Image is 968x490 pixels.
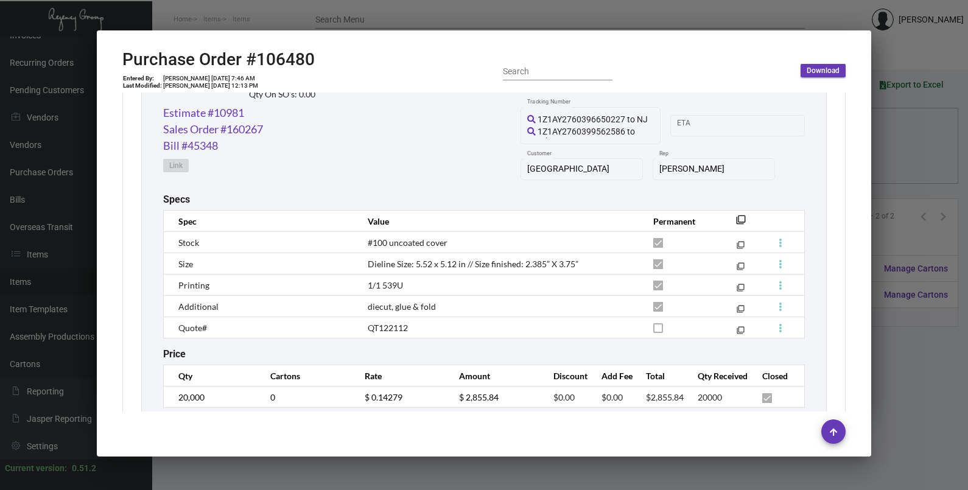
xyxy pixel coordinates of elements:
span: 20000 [698,392,722,402]
span: Link [169,161,183,171]
th: Discount [541,365,589,387]
th: Add Fee [589,365,634,387]
th: Rate [352,365,447,387]
th: Total [634,365,686,387]
th: Cartons [258,365,352,387]
span: Printing [178,280,209,290]
span: #100 uncoated cover [368,237,447,248]
td: [PERSON_NAME] [DATE] 12:13 PM [163,82,259,89]
div: Current version: [5,462,67,475]
a: Sales Order #160267 [163,121,263,138]
mat-icon: filter_none [736,219,746,228]
span: diecut, glue & fold [368,301,436,312]
th: Qty [164,365,258,387]
span: Additional [178,301,219,312]
mat-icon: filter_none [737,307,745,315]
th: Spec [164,211,356,232]
span: QT122112 [368,323,408,333]
h2: Specs [163,194,190,205]
th: Closed [750,365,805,387]
button: Link [163,159,189,172]
mat-icon: filter_none [737,329,745,337]
span: 1Z1AY2760396650227 to NJ [538,114,648,124]
th: Value [356,211,640,232]
span: $2,855.84 [646,392,684,402]
mat-icon: filter_none [737,286,745,294]
span: Quote# [178,323,207,333]
mat-icon: filter_none [737,243,745,251]
span: Size [178,259,193,269]
span: Stock [178,237,199,248]
h2: Qty On SO’s: 0.00 [249,89,341,100]
span: $0.00 [601,392,623,402]
input: End date [725,121,784,130]
th: Amount [447,365,541,387]
div: 0.51.2 [72,462,96,475]
th: Permanent [641,211,718,232]
td: Entered By: [122,75,163,82]
span: 1/1 539U [368,280,403,290]
span: Dieline Size: 5.52 x 5.12 in // Size finished: 2.385” X 3.75” [368,259,578,269]
td: Last Modified: [122,82,163,89]
mat-icon: filter_none [737,265,745,273]
button: Download [801,64,846,77]
a: Bill #45348 [163,138,218,154]
h2: Price [163,348,186,360]
th: Qty Received [686,365,750,387]
td: [PERSON_NAME] [DATE] 7:46 AM [163,75,259,82]
span: $0.00 [553,392,575,402]
a: Estimate #10981 [163,105,244,121]
span: Download [807,66,840,76]
span: 1Z1AY2760399562586 to Hotel [527,127,635,146]
h2: Purchase Order #106480 [122,49,315,70]
input: Start date [677,121,715,130]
